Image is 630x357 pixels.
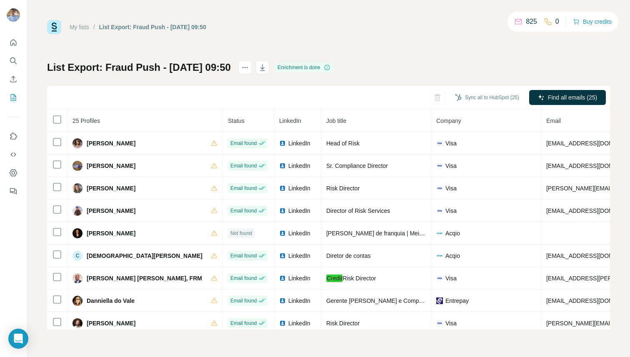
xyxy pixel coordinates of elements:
li: / [93,23,95,31]
span: [PERSON_NAME] [87,139,135,147]
button: Quick start [7,35,20,50]
span: Not found [230,230,252,237]
span: Risk Director [326,185,360,192]
span: Entrepay [445,297,469,305]
em: Credit [326,275,342,282]
span: LinkedIn [288,184,310,192]
img: LinkedIn logo [279,162,286,169]
span: [PERSON_NAME] de franquia | Meios de pagamentos [326,230,467,237]
span: Gerente [PERSON_NAME] e Compliance [326,297,434,304]
img: LinkedIn logo [279,140,286,147]
span: [PERSON_NAME] [87,319,135,327]
a: My lists [70,24,89,30]
img: LinkedIn logo [279,275,286,282]
button: Buy credits [573,16,612,27]
span: Visa [445,319,457,327]
span: Find all emails (25) [548,93,597,102]
img: company-logo [436,230,443,237]
h1: List Export: Fraud Push - [DATE] 09:50 [47,61,231,74]
button: Use Surfe API [7,147,20,162]
img: company-logo [436,162,443,169]
span: [PERSON_NAME] [PERSON_NAME], FRM [87,274,202,282]
span: Visa [445,162,457,170]
span: LinkedIn [279,117,301,124]
button: Enrich CSV [7,72,20,87]
button: actions [238,61,252,74]
img: company-logo [436,140,443,147]
button: Sync all to HubSpot (25) [449,91,525,104]
button: Find all emails (25) [529,90,606,105]
button: Dashboard [7,165,20,180]
button: Use Surfe on LinkedIn [7,129,20,144]
span: [PERSON_NAME] [87,229,135,237]
img: Avatar [72,296,82,306]
span: Acqio [445,252,460,260]
img: LinkedIn logo [279,320,286,327]
span: Risk Director [326,275,376,282]
span: Email found [230,297,257,305]
p: 0 [555,17,559,27]
span: Visa [445,184,457,192]
img: company-logo [436,185,443,192]
img: LinkedIn logo [279,207,286,214]
span: Email found [230,320,257,327]
span: LinkedIn [288,274,310,282]
span: [PERSON_NAME] [87,184,135,192]
span: [PERSON_NAME] [87,162,135,170]
button: Feedback [7,184,20,199]
span: Email found [230,162,257,170]
img: Avatar [72,318,82,328]
img: Avatar [72,273,82,283]
button: Search [7,53,20,68]
span: LinkedIn [288,252,310,260]
span: LinkedIn [288,319,310,327]
img: Surfe Logo [47,20,61,34]
span: Danniella do Vale [87,297,135,305]
span: [DEMOGRAPHIC_DATA][PERSON_NAME] [87,252,202,260]
span: Risk Director [326,320,360,327]
span: Job title [326,117,346,124]
span: Email found [230,207,257,215]
div: C [72,251,82,261]
div: Open Intercom Messenger [8,329,28,349]
span: 25 Profiles [72,117,100,124]
img: Avatar [72,183,82,193]
div: Enrichment is done [275,62,333,72]
img: company-logo [436,320,443,327]
span: Email found [230,275,257,282]
span: Email found [230,185,257,192]
span: LinkedIn [288,139,310,147]
img: Avatar [72,206,82,216]
span: Email found [230,252,257,260]
img: Avatar [72,228,82,238]
img: Avatar [7,8,20,22]
span: Head of Risk [326,140,360,147]
span: LinkedIn [288,297,310,305]
p: 825 [526,17,537,27]
span: Status [228,117,245,124]
span: Email [546,117,561,124]
img: company-logo [436,297,443,304]
span: Visa [445,274,457,282]
div: List Export: Fraud Push - [DATE] 09:50 [99,23,206,31]
span: [PERSON_NAME] [87,207,135,215]
span: Acqio [445,229,460,237]
img: company-logo [436,252,443,259]
span: LinkedIn [288,229,310,237]
img: company-logo [436,207,443,214]
img: LinkedIn logo [279,252,286,259]
button: My lists [7,90,20,105]
span: Visa [445,139,457,147]
img: Avatar [72,138,82,148]
span: Visa [445,207,457,215]
span: Diretor de contas [326,252,371,259]
span: Sr. Compliance Director [326,162,388,169]
img: LinkedIn logo [279,297,286,304]
span: LinkedIn [288,162,310,170]
span: Email found [230,140,257,147]
span: Director of Risk Services [326,207,390,214]
img: LinkedIn logo [279,185,286,192]
img: company-logo [436,275,443,282]
span: LinkedIn [288,207,310,215]
img: LinkedIn logo [279,230,286,237]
